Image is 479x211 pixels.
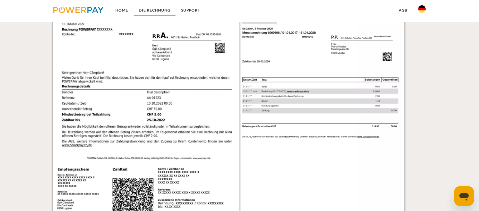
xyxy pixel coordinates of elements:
a: agb [394,5,413,16]
a: SUPPORT [176,5,206,16]
a: Home [110,5,133,16]
a: DIE RECHNUNG [133,5,176,16]
img: de [418,5,426,13]
img: logo-powerpay.svg [53,7,104,13]
iframe: Schaltfläche zum Öffnen des Messaging-Fensters [454,186,474,206]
